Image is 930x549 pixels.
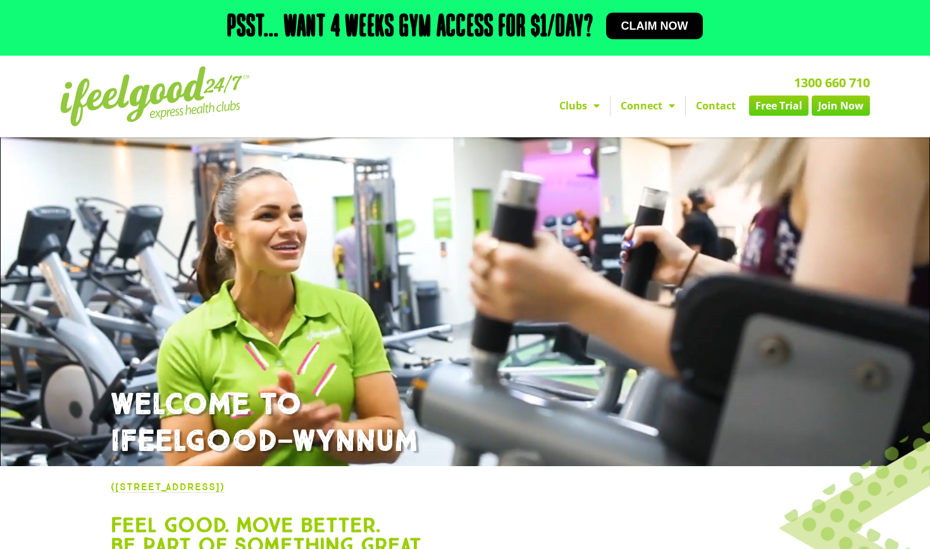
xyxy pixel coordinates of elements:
[606,13,704,39] a: Claim now
[794,74,870,91] a: 1300 660 710
[111,387,819,460] h1: WELCOME TO IFEELGOOD—WYNNUM
[621,20,688,32] span: Claim now
[749,96,809,116] a: Free Trial
[549,96,610,116] a: Clubs
[348,96,870,116] nav: Menu
[611,96,685,116] a: Connect
[227,13,593,43] h2: Psst... Want 4 weeks gym access for $1/day?
[812,96,870,116] a: Join Now
[111,481,225,493] a: ([STREET_ADDRESS])
[686,96,746,116] a: Contact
